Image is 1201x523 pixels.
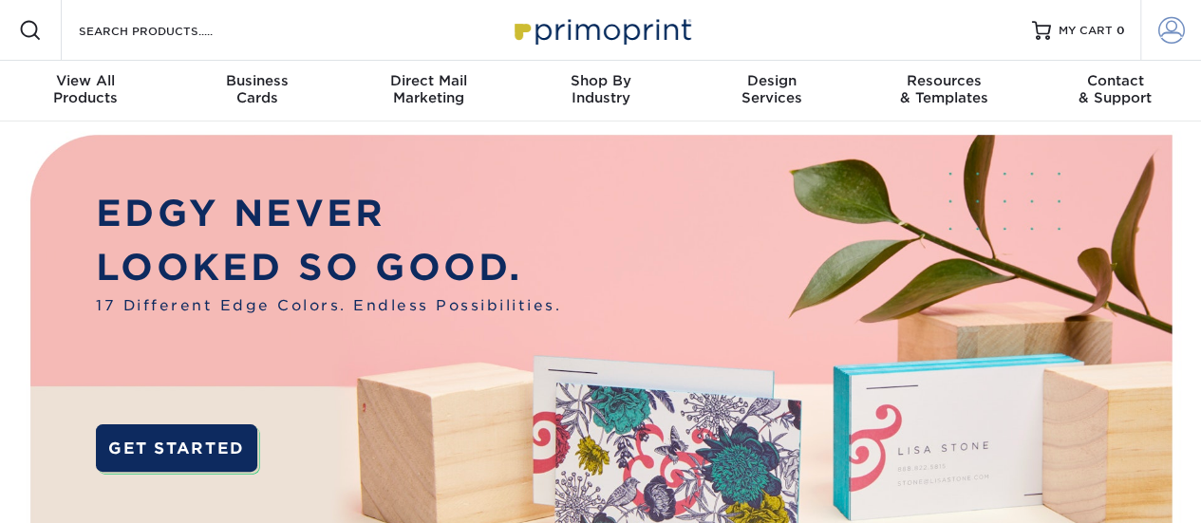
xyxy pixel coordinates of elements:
[686,61,858,121] a: DesignServices
[858,72,1030,89] span: Resources
[96,241,561,295] p: LOOKED SO GOOD.
[515,72,686,106] div: Industry
[343,72,515,89] span: Direct Mail
[77,19,262,42] input: SEARCH PRODUCTS.....
[1029,61,1201,121] a: Contact& Support
[96,295,561,317] span: 17 Different Edge Colors. Endless Possibilities.
[343,72,515,106] div: Marketing
[515,72,686,89] span: Shop By
[515,61,686,121] a: Shop ByIndustry
[1059,23,1113,39] span: MY CART
[172,61,344,121] a: BusinessCards
[5,465,161,516] iframe: Google Customer Reviews
[172,72,344,106] div: Cards
[506,9,696,50] img: Primoprint
[343,61,515,121] a: Direct MailMarketing
[172,72,344,89] span: Business
[1029,72,1201,89] span: Contact
[96,187,561,241] p: EDGY NEVER
[686,72,858,106] div: Services
[858,72,1030,106] div: & Templates
[96,424,256,472] a: GET STARTED
[858,61,1030,121] a: Resources& Templates
[1029,72,1201,106] div: & Support
[1117,24,1125,37] span: 0
[686,72,858,89] span: Design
